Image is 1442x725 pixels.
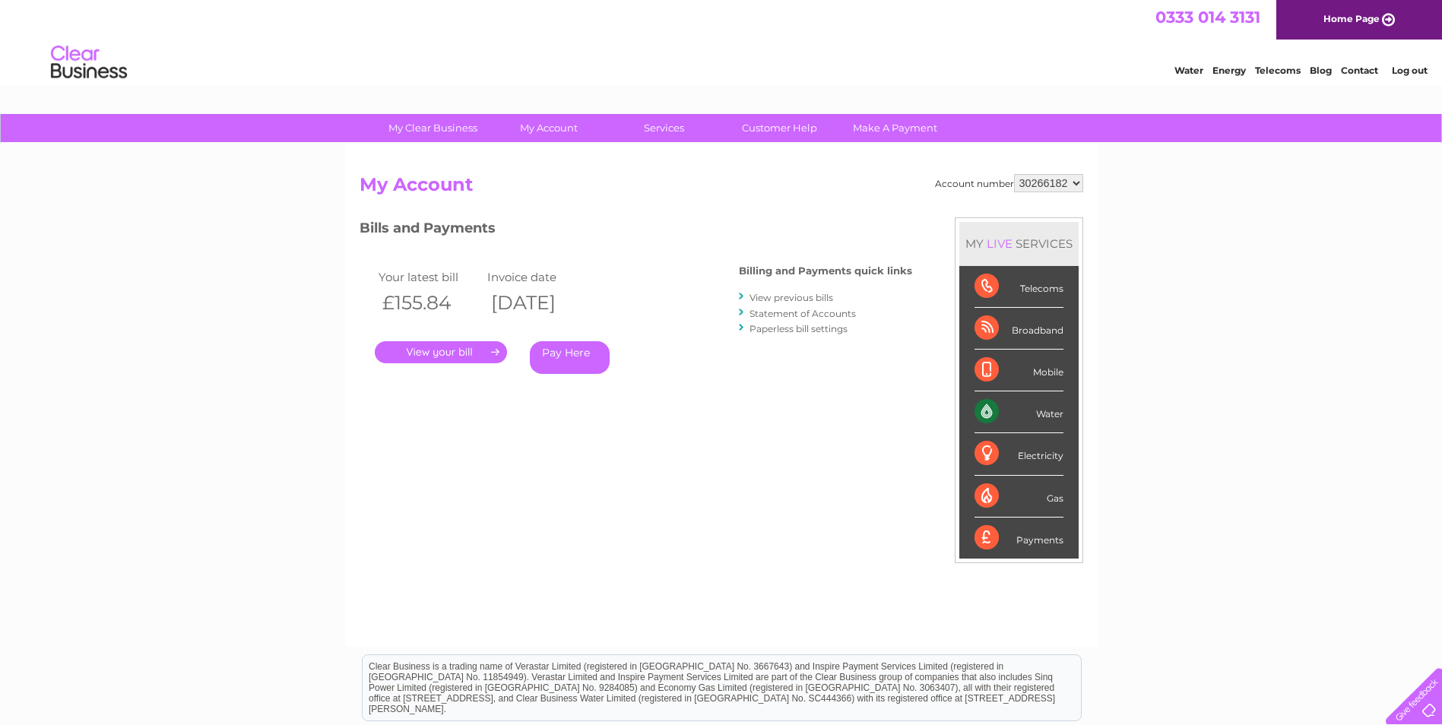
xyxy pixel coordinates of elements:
[601,114,727,142] a: Services
[483,267,593,287] td: Invoice date
[935,174,1083,192] div: Account number
[1174,65,1203,76] a: Water
[360,217,912,244] h3: Bills and Payments
[717,114,842,142] a: Customer Help
[1341,65,1378,76] a: Contact
[483,287,593,318] th: [DATE]
[750,292,833,303] a: View previous bills
[975,266,1063,308] div: Telecoms
[984,236,1016,251] div: LIVE
[1212,65,1246,76] a: Energy
[975,518,1063,559] div: Payments
[530,341,610,374] a: Pay Here
[975,433,1063,475] div: Electricity
[1255,65,1301,76] a: Telecoms
[486,114,611,142] a: My Account
[360,174,1083,203] h2: My Account
[375,341,507,363] a: .
[832,114,958,142] a: Make A Payment
[975,350,1063,391] div: Mobile
[50,40,128,86] img: logo.png
[975,308,1063,350] div: Broadband
[975,391,1063,433] div: Water
[975,476,1063,518] div: Gas
[375,267,484,287] td: Your latest bill
[1155,8,1260,27] a: 0333 014 3131
[959,222,1079,265] div: MY SERVICES
[375,287,484,318] th: £155.84
[739,265,912,277] h4: Billing and Payments quick links
[1392,65,1428,76] a: Log out
[370,114,496,142] a: My Clear Business
[750,308,856,319] a: Statement of Accounts
[363,8,1081,74] div: Clear Business is a trading name of Verastar Limited (registered in [GEOGRAPHIC_DATA] No. 3667643...
[1310,65,1332,76] a: Blog
[750,323,848,334] a: Paperless bill settings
